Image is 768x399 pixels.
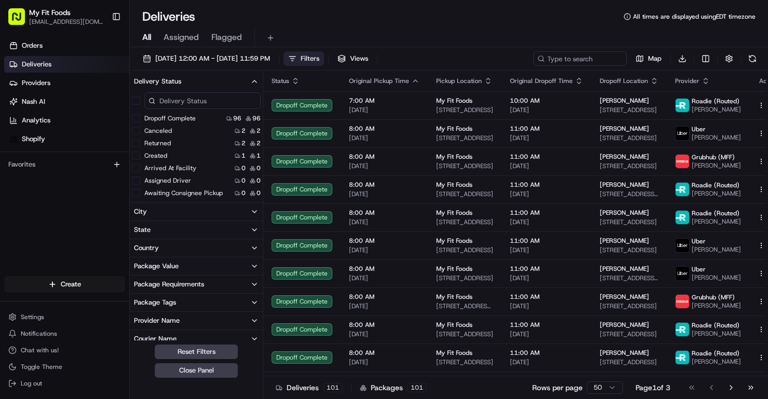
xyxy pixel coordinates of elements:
span: 0 [241,189,246,197]
span: 0 [241,164,246,172]
a: Nash AI [4,93,129,110]
span: Flagged [211,31,242,44]
div: 💻 [88,205,96,213]
button: Close Panel [155,363,238,378]
span: 2 [241,127,246,135]
span: [DATE] [349,274,420,282]
p: Welcome 👋 [10,42,189,58]
div: Favorites [4,156,125,173]
button: Toggle Theme [4,360,125,374]
span: [PERSON_NAME] [600,181,649,189]
span: My Fit Foods [436,181,473,189]
span: [DATE] [510,162,583,170]
span: [DATE] [510,330,583,338]
span: Roadie (Routed) [692,321,739,329]
label: Canceled [144,127,172,135]
span: [DATE] [349,330,420,338]
span: 0 [257,164,261,172]
div: Package Value [134,262,179,271]
span: [PERSON_NAME] [692,301,741,310]
div: Provider Name [134,316,180,325]
span: [DATE] [510,106,583,114]
span: 2 [257,139,261,147]
div: Start new chat [47,99,170,109]
span: [DATE] [510,302,583,310]
span: 8:00 AM [349,293,420,301]
img: roadie-logo-v2.jpg [676,323,689,336]
span: My Fit Foods [436,153,473,161]
span: [DATE] [349,358,420,366]
button: Notifications [4,326,125,341]
span: [STREET_ADDRESS] [600,358,658,366]
button: My Fit Foods[EMAIL_ADDRESS][DOMAIN_NAME] [4,4,107,29]
span: [DATE] [349,218,420,226]
span: [EMAIL_ADDRESS][DOMAIN_NAME] [29,18,103,26]
img: 5e692f75ce7d37001a5d71f1 [676,155,689,168]
span: [PERSON_NAME] [600,265,649,273]
span: [DATE] [510,358,583,366]
div: City [134,207,147,216]
span: [PERSON_NAME] [600,237,649,245]
span: 11:00 AM [510,237,583,245]
span: [DATE] [510,134,583,142]
span: [STREET_ADDRESS][PERSON_NAME] [600,190,658,198]
button: Delivery Status [130,73,263,90]
img: 5e692f75ce7d37001a5d71f1 [676,295,689,308]
span: 11:00 AM [510,125,583,133]
span: [PERSON_NAME] [692,245,741,254]
span: [STREET_ADDRESS] [436,274,493,282]
span: 11:00 AM [510,321,583,329]
span: [DATE] [118,161,140,169]
div: 101 [407,383,427,392]
span: Uber [692,265,706,273]
button: [DATE] 12:00 AM - [DATE] 11:59 PM [138,51,275,66]
button: Settings [4,310,125,324]
img: roadie-logo-v2.jpg [676,99,689,112]
span: Settings [21,313,44,321]
span: Notifications [21,329,57,338]
label: Dropoff Complete [144,114,196,122]
button: Views [333,51,373,66]
div: Page 1 of 3 [636,382,670,393]
span: [PERSON_NAME] [600,97,649,105]
img: Nash [10,10,31,31]
span: 8:00 AM [349,125,420,133]
span: My Fit Foods [29,7,71,18]
span: [STREET_ADDRESS] [600,302,658,310]
img: roadie-logo-v2.jpg [676,183,689,196]
img: 1736555255976-a54dd68f-1ca7-489b-9aae-adbdc363a1c4 [10,99,29,118]
span: [STREET_ADDRESS] [436,106,493,114]
span: 11:00 AM [510,265,583,273]
span: 2 [241,139,246,147]
span: My Fit Foods [436,125,473,133]
span: Wisdom [PERSON_NAME] [32,161,111,169]
img: Wisdom Oko [10,151,27,171]
div: Country [134,243,159,253]
span: Shopify [22,134,45,144]
a: Powered byPylon [73,229,126,237]
span: 0 [257,189,261,197]
span: [STREET_ADDRESS] [600,330,658,338]
span: 7:00 AM [349,97,420,105]
button: Refresh [745,51,760,66]
button: Courier Name [130,330,263,348]
span: Orders [22,41,43,50]
span: [STREET_ADDRESS] [436,190,493,198]
span: 11:00 AM [510,209,583,217]
button: Package Requirements [130,276,263,293]
span: [DATE] [349,302,420,310]
span: [STREET_ADDRESS] [436,218,493,226]
span: 8:00 AM [349,181,420,189]
input: Type to search [533,51,627,66]
span: Provider [675,77,699,85]
span: Grubhub (MFF) [692,293,735,301]
button: State [130,221,263,239]
span: 8:00 AM [349,209,420,217]
span: [PERSON_NAME] [600,321,649,329]
span: [DATE] [510,246,583,254]
button: Provider Name [130,312,263,329]
span: [PERSON_NAME] [600,293,649,301]
span: [STREET_ADDRESS] [600,218,658,226]
label: Created [144,152,167,160]
span: 8:00 AM [349,265,420,273]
